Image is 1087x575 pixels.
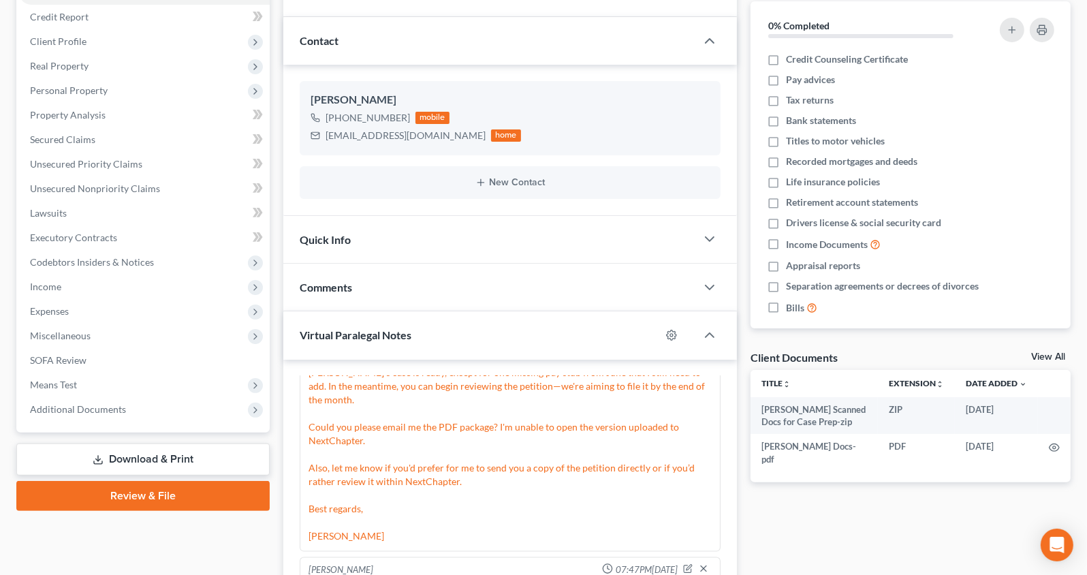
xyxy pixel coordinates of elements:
span: Appraisal reports [786,259,860,273]
button: New Contact [311,177,710,188]
td: [DATE] [955,397,1038,435]
span: Expenses [30,305,69,317]
a: Lawsuits [19,201,270,226]
i: unfold_more [783,380,791,388]
td: [PERSON_NAME] Scanned Docs for Case Prep-zip [751,397,878,435]
span: Client Profile [30,35,86,47]
span: Pay advices [786,73,835,87]
a: View All [1031,352,1065,362]
div: Open Intercom Messenger [1041,529,1073,561]
a: Download & Print [16,444,270,476]
span: Unsecured Nonpriority Claims [30,183,160,194]
span: Drivers license & social security card [786,216,941,230]
td: PDF [878,434,955,471]
span: Contact [300,34,338,47]
span: Property Analysis [30,109,106,121]
td: [PERSON_NAME] Docs-pdf [751,434,878,471]
span: Recorded mortgages and deeds [786,155,917,168]
a: Review & File [16,481,270,511]
i: expand_more [1019,380,1027,388]
a: Unsecured Nonpriority Claims [19,176,270,201]
a: Titleunfold_more [761,378,791,388]
strong: 0% Completed [768,20,830,31]
div: home [491,129,521,142]
a: Property Analysis [19,103,270,127]
span: Virtual Paralegal Notes [300,328,411,341]
span: Comments [300,281,352,294]
a: Extensionunfold_more [889,378,944,388]
span: Executory Contracts [30,232,117,243]
span: Life insurance policies [786,175,880,189]
td: [DATE] [955,434,1038,471]
span: Additional Documents [30,403,126,415]
div: [PERSON_NAME] [311,92,710,108]
span: Miscellaneous [30,330,91,341]
a: Secured Claims [19,127,270,152]
a: Executory Contracts [19,226,270,250]
span: Credit Counseling Certificate [786,52,908,66]
span: Quick Info [300,233,351,246]
div: mobile [415,112,450,124]
a: Credit Report [19,5,270,29]
span: Credit Report [30,11,89,22]
div: Client Documents [751,350,838,364]
span: Means Test [30,379,77,390]
div: [EMAIL_ADDRESS][DOMAIN_NAME] [326,129,486,142]
a: SOFA Review [19,348,270,373]
span: Unsecured Priority Claims [30,158,142,170]
span: Retirement account statements [786,196,918,209]
i: unfold_more [936,380,944,388]
span: Titles to motor vehicles [786,134,885,148]
span: Income [30,281,61,292]
span: Personal Property [30,84,108,96]
span: Bills [786,301,804,315]
span: Bank statements [786,114,856,127]
span: SOFA Review [30,354,86,366]
div: Good evening, [PERSON_NAME]. [PERSON_NAME]’s case is ready, except for one missing pay stub from ... [309,339,712,543]
a: Unsecured Priority Claims [19,152,270,176]
span: Codebtors Insiders & Notices [30,256,154,268]
td: ZIP [878,397,955,435]
div: [PHONE_NUMBER] [326,111,410,125]
span: Income Documents [786,238,868,251]
span: Real Property [30,60,89,72]
a: Date Added expand_more [966,378,1027,388]
span: Lawsuits [30,207,67,219]
span: Tax returns [786,93,834,107]
span: Secured Claims [30,134,95,145]
span: Separation agreements or decrees of divorces [786,279,979,293]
